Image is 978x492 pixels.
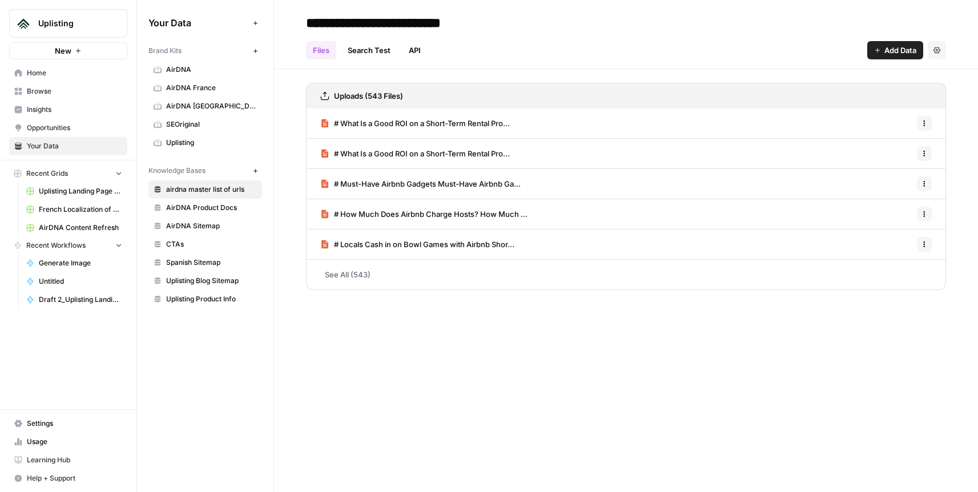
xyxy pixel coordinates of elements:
[148,46,182,56] span: Brand Kits
[320,199,528,229] a: # How Much Does Airbnb Charge Hosts? How Much ...
[166,83,257,93] span: AirDNA France
[9,64,127,82] a: Home
[26,240,86,251] span: Recent Workflows
[39,204,122,215] span: French Localization of EN Articles
[9,433,127,451] a: Usage
[27,68,122,78] span: Home
[166,64,257,75] span: AirDNA
[884,45,916,56] span: Add Data
[27,141,122,151] span: Your Data
[9,82,127,100] a: Browse
[402,41,428,59] a: API
[9,237,127,254] button: Recent Workflows
[166,221,257,231] span: AirDNA Sitemap
[27,123,122,133] span: Opportunities
[320,108,510,138] a: # What Is a Good ROI on a Short-Term Rental Pro...
[148,115,262,134] a: SEOriginal
[21,291,127,309] a: Draft 2_Uplisting Landing Page Refresh
[320,139,510,168] a: # What Is a Good ROI on a Short-Term Rental Pro...
[26,168,68,179] span: Recent Grids
[38,18,107,29] span: Uplisting
[27,473,122,483] span: Help + Support
[148,272,262,290] a: Uplisting Blog Sitemap
[867,41,923,59] button: Add Data
[39,295,122,305] span: Draft 2_Uplisting Landing Page Refresh
[148,235,262,253] a: CTAs
[166,239,257,249] span: CTAs
[166,138,257,148] span: Uplisting
[39,258,122,268] span: Generate Image
[148,134,262,152] a: Uplisting
[334,148,510,159] span: # What Is a Good ROI on a Short-Term Rental Pro...
[166,119,257,130] span: SEOriginal
[39,186,122,196] span: Uplisting Landing Page Refresh
[21,200,127,219] a: French Localization of EN Articles
[320,229,514,259] a: # Locals Cash in on Bowl Games with Airbnb Shor...
[306,260,946,289] a: See All (543)
[320,83,403,108] a: Uploads (543 Files)
[334,208,528,220] span: # How Much Does Airbnb Charge Hosts? How Much ...
[27,437,122,447] span: Usage
[148,180,262,199] a: airdna master list of urls
[148,79,262,97] a: AirDNA France
[21,272,127,291] a: Untitled
[166,101,257,111] span: AirDNA [GEOGRAPHIC_DATA]
[334,118,510,129] span: # What Is a Good ROI on a Short-Term Rental Pro...
[9,451,127,469] a: Learning Hub
[9,469,127,487] button: Help + Support
[166,203,257,213] span: AirDNA Product Docs
[148,97,262,115] a: AirDNA [GEOGRAPHIC_DATA]
[148,253,262,272] a: Spanish Sitemap
[9,100,127,119] a: Insights
[27,455,122,465] span: Learning Hub
[334,178,521,189] span: # Must-Have Airbnb Gadgets Must-Have Airbnb Ga...
[166,257,257,268] span: Spanish Sitemap
[148,61,262,79] a: AirDNA
[9,414,127,433] a: Settings
[9,165,127,182] button: Recent Grids
[27,86,122,96] span: Browse
[166,276,257,286] span: Uplisting Blog Sitemap
[306,41,336,59] a: Files
[334,239,514,250] span: # Locals Cash in on Bowl Games with Airbnb Shor...
[320,169,521,199] a: # Must-Have Airbnb Gadgets Must-Have Airbnb Ga...
[166,184,257,195] span: airdna master list of urls
[55,45,71,57] span: New
[13,13,34,34] img: Uplisting Logo
[27,104,122,115] span: Insights
[39,223,122,233] span: AirDNA Content Refresh
[39,276,122,287] span: Untitled
[21,182,127,200] a: Uplisting Landing Page Refresh
[148,217,262,235] a: AirDNA Sitemap
[166,294,257,304] span: Uplisting Product Info
[148,199,262,217] a: AirDNA Product Docs
[341,41,397,59] a: Search Test
[334,90,403,102] h3: Uploads (543 Files)
[148,16,248,30] span: Your Data
[9,137,127,155] a: Your Data
[21,254,127,272] a: Generate Image
[9,119,127,137] a: Opportunities
[27,418,122,429] span: Settings
[9,42,127,59] button: New
[148,166,206,176] span: Knowledge Bases
[9,9,127,38] button: Workspace: Uplisting
[21,219,127,237] a: AirDNA Content Refresh
[148,290,262,308] a: Uplisting Product Info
